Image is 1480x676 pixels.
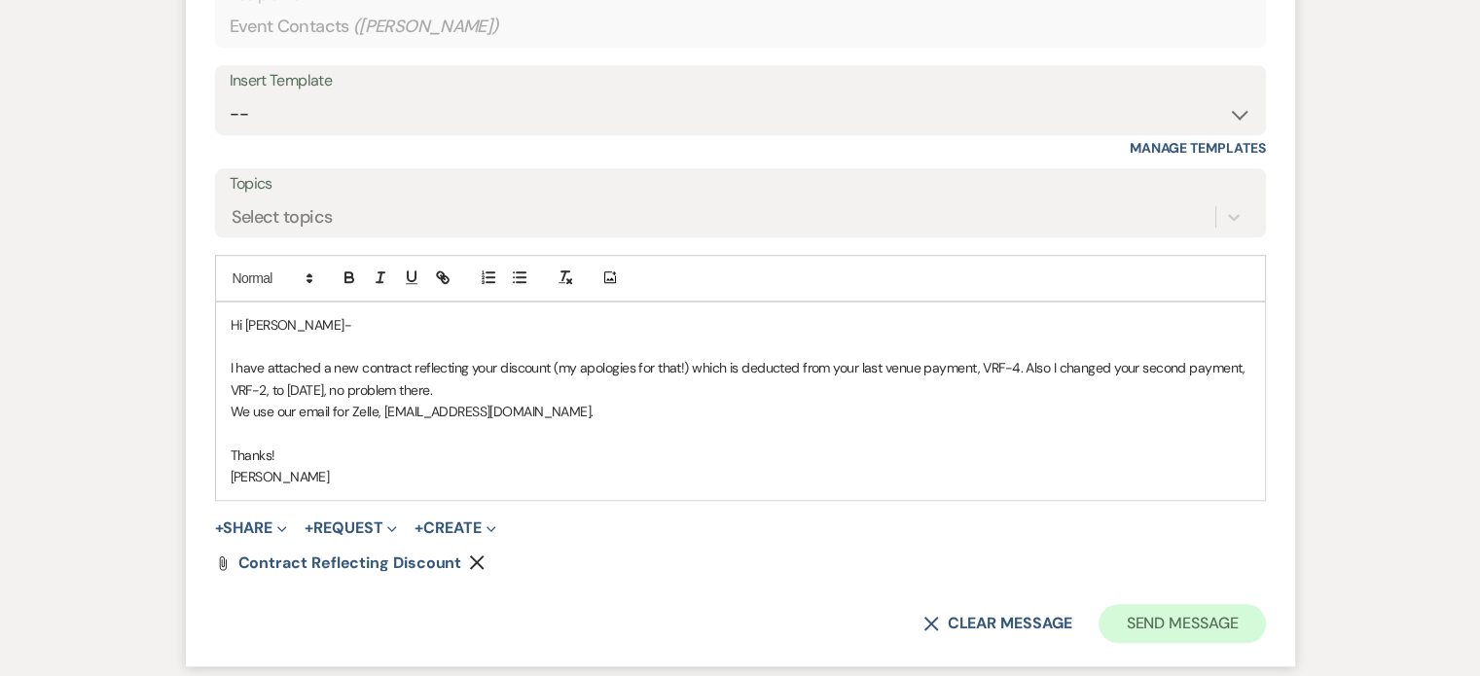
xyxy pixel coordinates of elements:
[1130,139,1266,157] a: Manage Templates
[230,170,1251,198] label: Topics
[231,466,1250,487] p: [PERSON_NAME]
[415,520,495,536] button: Create
[231,357,1250,401] p: I have attached a new contract reflecting your discount (my apologies for that!) which is deducte...
[923,616,1071,631] button: Clear message
[415,520,423,536] span: +
[305,520,397,536] button: Request
[305,520,313,536] span: +
[231,314,1250,336] p: Hi [PERSON_NAME]-
[238,552,462,573] span: contract reflecting discount
[231,401,1250,422] p: We use our email for Zelle, [EMAIL_ADDRESS][DOMAIN_NAME].
[230,8,1251,46] div: Event Contacts
[1099,604,1265,643] button: Send Message
[230,67,1251,95] div: Insert Template
[215,520,288,536] button: Share
[232,203,333,230] div: Select topics
[231,445,1250,466] p: Thanks!
[353,14,499,40] span: ( [PERSON_NAME] )
[215,520,224,536] span: +
[238,555,462,571] a: contract reflecting discount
